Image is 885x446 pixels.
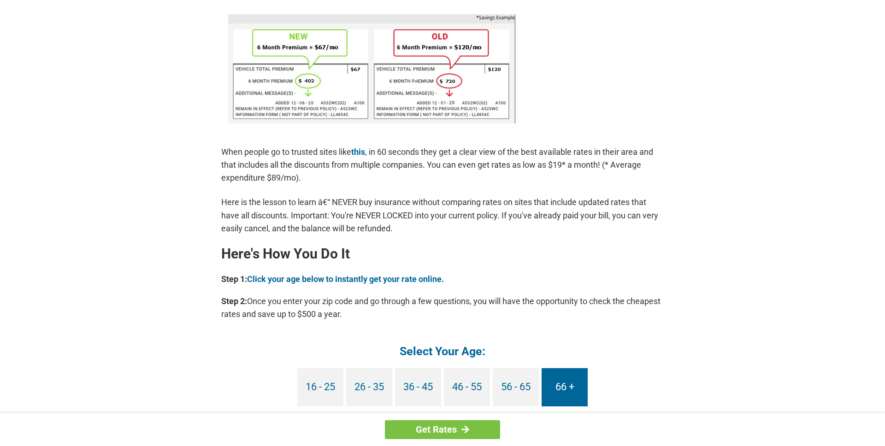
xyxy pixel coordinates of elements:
[444,368,490,406] a: 46 - 55
[395,368,441,406] a: 36 - 45
[221,296,247,306] b: Step 2:
[346,368,392,406] a: 26 - 35
[221,246,664,261] h2: Here's How You Do It
[221,344,664,359] h4: Select Your Age:
[221,274,247,284] b: Step 1:
[247,274,444,284] a: Click your age below to instantly get your rate online.
[228,14,515,123] img: savings
[493,368,539,406] a: 56 - 65
[221,295,664,321] p: Once you enter your zip code and go through a few questions, you will have the opportunity to che...
[351,147,365,157] a: this
[385,420,500,439] a: Get Rates
[542,368,588,406] a: 66 +
[221,146,664,184] p: When people go to trusted sites like , in 60 seconds they get a clear view of the best available ...
[297,368,343,406] a: 16 - 25
[221,196,664,235] p: Here is the lesson to learn â€“ NEVER buy insurance without comparing rates on sites that include...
